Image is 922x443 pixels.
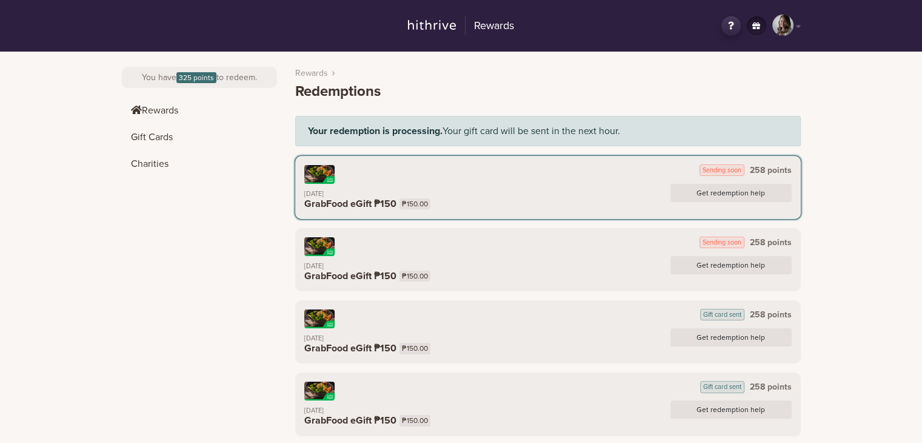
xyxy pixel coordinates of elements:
[670,328,792,347] a: Get redemption help
[304,198,430,210] h4: GrabFood eGift ₱150
[670,256,792,274] a: Get redemption help
[295,83,381,101] h1: Redemptions
[295,116,801,146] div: Your gift card will be sent in the next hour.
[122,152,277,175] a: Charities
[122,126,277,149] a: Gift Cards
[122,99,277,122] a: Rewards
[750,309,792,321] span: 258 points
[750,382,792,393] span: 258 points
[304,343,430,354] h4: GrabFood eGift ₱150
[304,271,430,282] h4: GrabFood eGift ₱150
[408,20,456,30] img: hithrive-logo.9746416d.svg
[700,237,744,248] span: Sending soon
[304,334,430,343] div: [DATE]
[176,72,216,83] span: 325 points
[304,190,430,198] div: [DATE]
[701,309,744,320] span: Gift card sent
[304,407,430,415] div: [DATE]
[670,401,792,419] a: Get redemption help
[401,15,522,38] a: Rewards
[304,415,430,427] h4: GrabFood eGift ₱150
[399,343,430,354] small: ₱150.00
[750,165,792,177] span: 258 points
[399,198,430,209] small: ₱150.00
[304,262,430,271] div: [DATE]
[670,184,792,202] a: Get redemption help
[399,271,430,282] small: ₱150.00
[700,165,744,175] span: Sending soon
[308,125,443,137] strong: Your redemption is processing.
[465,16,514,36] h2: Rewards
[399,415,430,426] small: ₱150.00
[27,8,52,19] span: Help
[122,67,277,88] div: You have to redeem.
[701,382,744,392] span: Gift card sent
[750,237,792,249] span: 258 points
[295,67,328,79] a: Rewards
